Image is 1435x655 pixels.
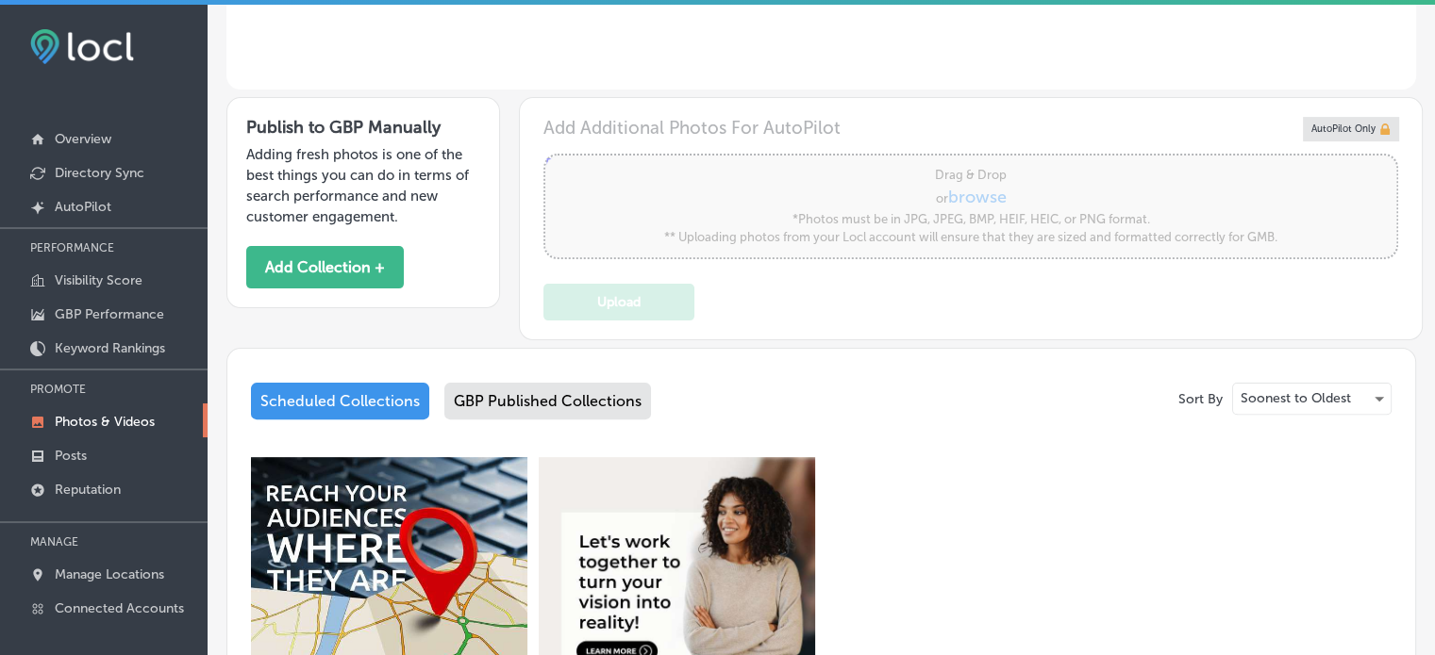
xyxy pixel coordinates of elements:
p: AutoPilot [55,199,111,215]
p: Visibility Score [55,272,142,288]
h3: Publish to GBP Manually [246,117,480,138]
p: Keyword Rankings [55,340,165,356]
p: GBP Performance [55,306,164,322]
p: Adding fresh photos is one of the best things you can do in terms of search performance and new c... [246,144,480,227]
p: Directory Sync [55,165,144,181]
p: Soonest to Oldest [1241,389,1351,407]
p: Posts [55,448,87,464]
p: Sort By [1178,391,1223,407]
button: Add Collection + [246,246,404,288]
p: Manage Locations [55,566,164,582]
div: Scheduled Collections [251,383,429,419]
p: Overview [55,131,111,147]
div: GBP Published Collections [444,383,651,419]
p: Connected Accounts [55,600,184,616]
p: Reputation [55,482,121,498]
div: Soonest to Oldest [1233,384,1391,414]
p: Photos & Videos [55,414,155,430]
img: fda3e92497d09a02dc62c9cd864e3231.png [30,29,134,64]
